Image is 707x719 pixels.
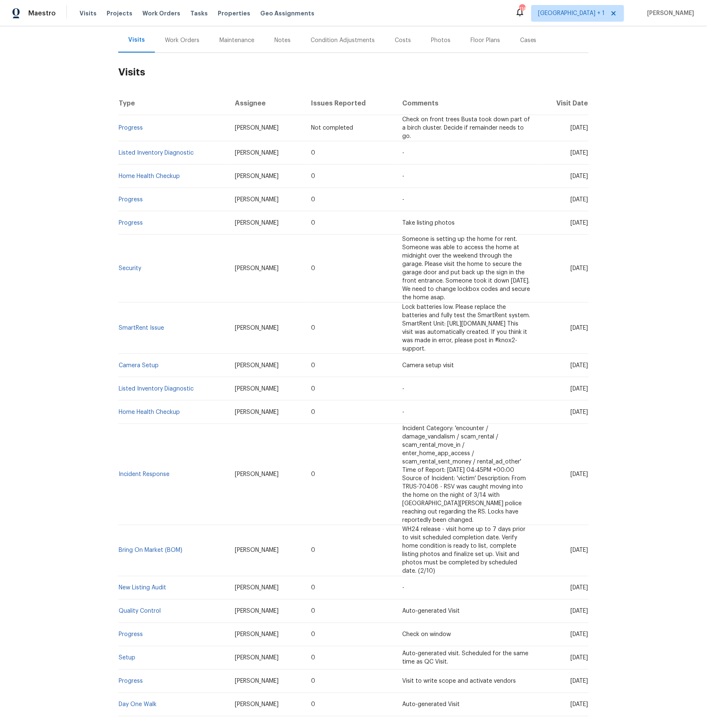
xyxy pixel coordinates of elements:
[571,679,588,684] span: [DATE]
[107,9,132,18] span: Projects
[311,409,316,415] span: 0
[571,609,588,614] span: [DATE]
[235,409,279,415] span: [PERSON_NAME]
[402,679,516,684] span: Visit to write scope and activate vendors
[118,92,228,115] th: Type
[402,150,404,156] span: -
[235,150,279,156] span: [PERSON_NAME]
[402,632,451,638] span: Check on window
[311,150,316,156] span: 0
[571,655,588,661] span: [DATE]
[165,36,199,45] div: Work Orders
[571,325,588,331] span: [DATE]
[571,548,588,554] span: [DATE]
[644,9,695,18] span: [PERSON_NAME]
[119,363,159,368] a: Camera Setup
[537,92,589,115] th: Visit Date
[235,173,279,179] span: [PERSON_NAME]
[311,36,375,45] div: Condition Adjustments
[402,609,460,614] span: Auto-generated Visit
[402,585,404,591] span: -
[235,679,279,684] span: [PERSON_NAME]
[571,386,588,392] span: [DATE]
[402,651,528,665] span: Auto-generated visit. Scheduled for the same time as QC Visit.
[402,117,530,139] span: Check on front trees Busta took down part of a birch cluster. Decide if remainder needs to go.
[119,197,143,203] a: Progress
[519,5,525,13] div: 116
[402,304,530,352] span: Lock batteries low. Please replace the batteries and fully test the SmartRent system. SmartRent U...
[402,386,404,392] span: -
[119,173,180,179] a: Home Health Checkup
[235,702,279,708] span: [PERSON_NAME]
[311,266,316,271] span: 0
[119,679,143,684] a: Progress
[119,220,143,226] a: Progress
[119,585,166,591] a: New Listing Audit
[218,9,250,18] span: Properties
[235,655,279,661] span: [PERSON_NAME]
[571,173,588,179] span: [DATE]
[80,9,97,18] span: Visits
[119,266,141,271] a: Security
[538,9,605,18] span: [GEOGRAPHIC_DATA] + 1
[402,363,454,368] span: Camera setup visit
[219,36,254,45] div: Maintenance
[119,325,164,331] a: SmartRent Issue
[571,409,588,415] span: [DATE]
[128,36,145,44] div: Visits
[311,702,316,708] span: 0
[228,92,305,115] th: Assignee
[235,585,279,591] span: [PERSON_NAME]
[119,548,182,554] a: Bring On Market (BOM)
[119,150,194,156] a: Listed Inventory Diagnostic
[311,548,316,554] span: 0
[471,36,500,45] div: Floor Plans
[571,150,588,156] span: [DATE]
[311,125,353,131] span: Not completed
[571,220,588,226] span: [DATE]
[119,471,169,477] a: Incident Response
[571,266,588,271] span: [DATE]
[311,585,316,591] span: 0
[571,702,588,708] span: [DATE]
[235,220,279,226] span: [PERSON_NAME]
[190,10,208,16] span: Tasks
[119,609,161,614] a: Quality Control
[402,173,404,179] span: -
[396,92,537,115] th: Comments
[235,266,279,271] span: [PERSON_NAME]
[431,36,451,45] div: Photos
[119,409,180,415] a: Home Health Checkup
[119,702,157,708] a: Day One Walk
[274,36,291,45] div: Notes
[142,9,180,18] span: Work Orders
[311,632,316,638] span: 0
[571,632,588,638] span: [DATE]
[235,471,279,477] span: [PERSON_NAME]
[311,471,316,477] span: 0
[402,197,404,203] span: -
[311,363,316,368] span: 0
[28,9,56,18] span: Maestro
[571,363,588,368] span: [DATE]
[235,363,279,368] span: [PERSON_NAME]
[119,632,143,638] a: Progress
[235,325,279,331] span: [PERSON_NAME]
[235,609,279,614] span: [PERSON_NAME]
[311,655,316,661] span: 0
[402,409,404,415] span: -
[305,92,396,115] th: Issues Reported
[235,125,279,131] span: [PERSON_NAME]
[311,173,316,179] span: 0
[311,386,316,392] span: 0
[235,386,279,392] span: [PERSON_NAME]
[119,386,194,392] a: Listed Inventory Diagnostic
[402,527,525,574] span: WH24 release - visit home up to 7 days prior to visit scheduled completion date. Verify home cond...
[571,197,588,203] span: [DATE]
[520,36,537,45] div: Cases
[311,679,316,684] span: 0
[402,426,526,523] span: Incident Category: 'encounter / damage_vandalism / scam_rental / scam_rental_move_in / enter_home...
[235,632,279,638] span: [PERSON_NAME]
[402,220,455,226] span: Take listing photos
[311,220,316,226] span: 0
